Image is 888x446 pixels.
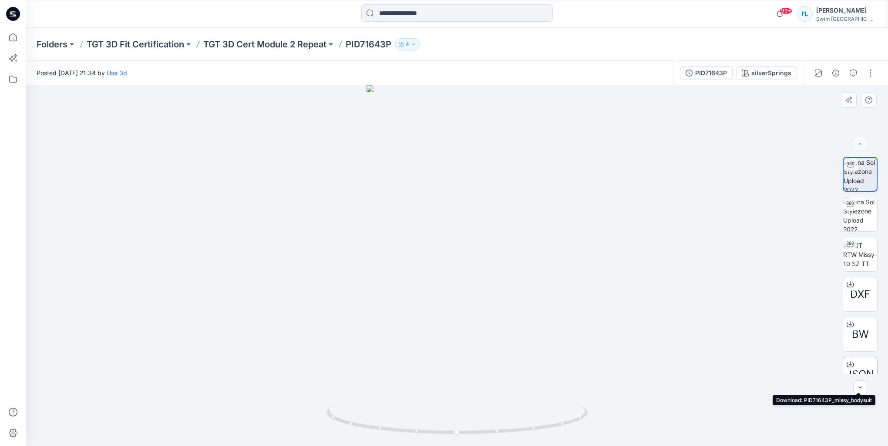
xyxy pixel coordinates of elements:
button: Details [829,66,843,80]
p: PID71643P [346,38,391,50]
span: DXF [850,286,870,302]
a: TGT 3D Fit Certification [87,38,184,50]
img: Kona Sol Stylezone Upload 2022 [844,158,877,191]
div: Swim [GEOGRAPHIC_DATA] [816,16,877,22]
div: PID71643P [695,68,727,78]
span: 99+ [779,7,792,14]
button: PID71643P [680,66,733,80]
img: Kona Sol Stylezone Upload 2022 [843,197,877,231]
button: 4 [395,38,420,50]
div: [PERSON_NAME] [816,5,877,16]
p: 4 [406,40,409,49]
a: Usa 3d [107,69,127,77]
div: silverSprings [751,68,791,78]
a: Folders [37,38,67,50]
span: JSON [846,366,874,382]
img: TGT RTW Missy-10 SZ TT [843,241,877,268]
button: silverSprings [736,66,797,80]
div: FL [797,6,813,22]
a: TGT 3D Cert Module 2 Repeat [203,38,326,50]
span: BW [852,326,869,342]
span: Posted [DATE] 21:34 by [37,68,127,77]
